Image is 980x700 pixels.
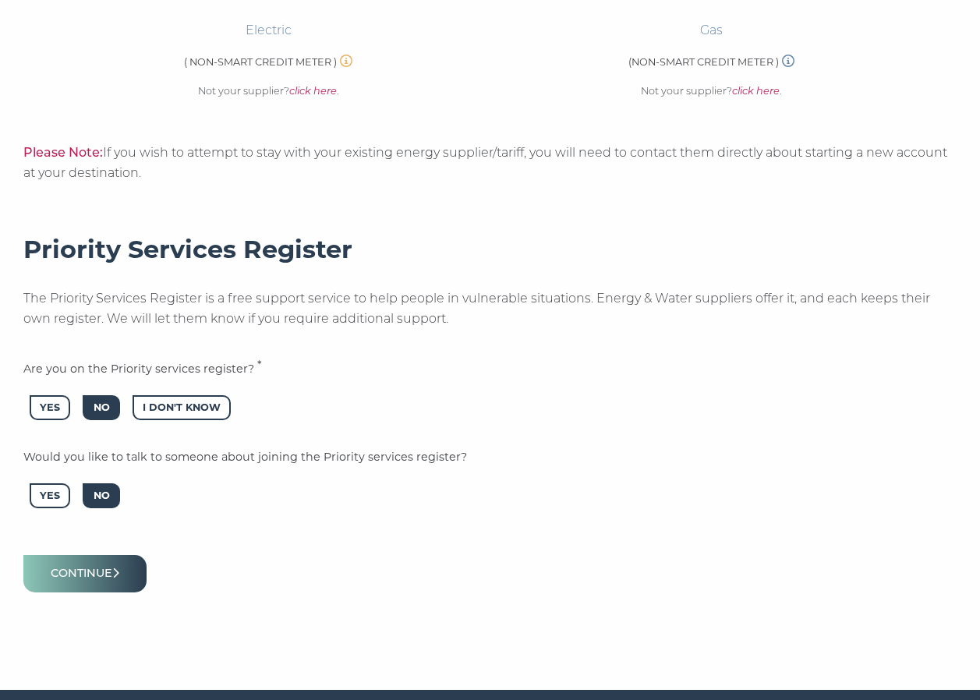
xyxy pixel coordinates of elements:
span: Are you on the Priority services register? [23,362,254,376]
span: Would you like to talk to someone about joining the Priority services register? [23,450,467,464]
p: Gas [700,20,723,41]
span: I Don't Know [133,395,231,421]
a: click here [732,85,780,97]
p: The Priority Services Register is a free support service to help people in vulnerable situations.... [23,288,957,329]
p: Not your supplier? . [641,83,782,100]
span: Yes [30,483,70,509]
p: Not your supplier? . [198,83,339,100]
p: If you wish to attempt to stay with your existing energy supplier/tariff, you will need to contac... [23,143,957,183]
span: No [83,483,119,509]
span: (NON-SMART CREDIT METER ) [628,56,779,68]
button: Continue [23,555,147,592]
a: click here [289,85,337,97]
span: Yes [30,395,70,421]
span: Please Note: [23,145,103,160]
p: Electric [246,20,292,41]
span: ( NON-SMART CREDIT METER ) [184,56,337,68]
span: No [83,395,119,421]
h4: Priority Services Register [23,234,957,265]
